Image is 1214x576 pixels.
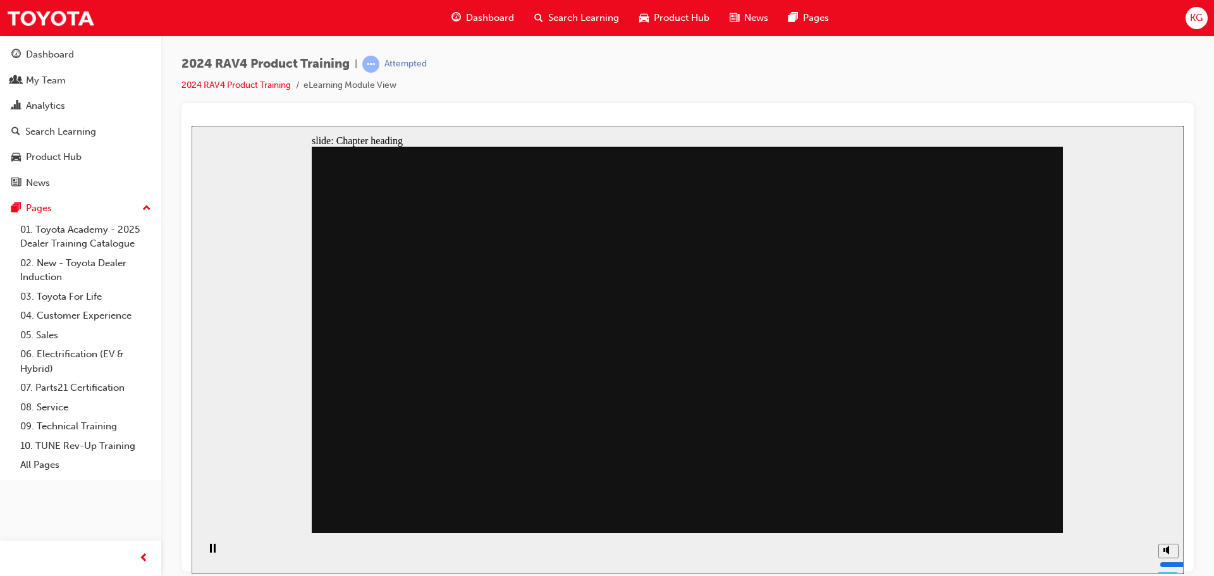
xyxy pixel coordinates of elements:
[15,326,156,345] a: 05. Sales
[15,436,156,456] a: 10. TUNE Rev-Up Training
[11,126,20,138] span: search-icon
[11,75,21,87] span: people-icon
[25,125,96,139] div: Search Learning
[11,152,21,163] span: car-icon
[778,5,839,31] a: pages-iconPages
[26,73,66,88] div: My Team
[303,78,396,93] li: eLearning Module View
[967,418,987,432] button: Mute (Ctrl+Alt+M)
[744,11,768,25] span: News
[11,101,21,112] span: chart-icon
[15,220,156,254] a: 01. Toyota Academy - 2025 Dealer Training Catalogue
[720,5,778,31] a: news-iconNews
[451,10,461,26] span: guage-icon
[5,171,156,195] a: News
[15,306,156,326] a: 04. Customer Experience
[1190,11,1203,25] span: KG
[968,434,1050,444] input: volume
[654,11,709,25] span: Product Hub
[524,5,629,31] a: search-iconSearch Learning
[788,10,798,26] span: pages-icon
[548,11,619,25] span: Search Learning
[6,407,28,448] div: playback controls
[26,176,50,190] div: News
[803,11,829,25] span: Pages
[11,203,21,214] span: pages-icon
[534,10,543,26] span: search-icon
[15,378,156,398] a: 07. Parts21 Certification
[142,200,151,217] span: up-icon
[15,254,156,287] a: 02. New - Toyota Dealer Induction
[5,43,156,66] a: Dashboard
[5,94,156,118] a: Analytics
[441,5,524,31] a: guage-iconDashboard
[15,455,156,475] a: All Pages
[15,287,156,307] a: 03. Toyota For Life
[384,58,427,70] div: Attempted
[5,197,156,220] button: Pages
[26,150,82,164] div: Product Hub
[11,49,21,61] span: guage-icon
[26,201,52,216] div: Pages
[466,11,514,25] span: Dashboard
[629,5,720,31] a: car-iconProduct Hub
[730,10,739,26] span: news-icon
[26,47,74,62] div: Dashboard
[639,10,649,26] span: car-icon
[181,80,291,90] a: 2024 RAV4 Product Training
[11,178,21,189] span: news-icon
[26,99,65,113] div: Analytics
[5,145,156,169] a: Product Hub
[15,398,156,417] a: 08. Service
[181,57,350,71] span: 2024 RAV4 Product Training
[5,40,156,197] button: DashboardMy TeamAnalyticsSearch LearningProduct HubNews
[355,57,357,71] span: |
[1186,7,1208,29] button: KG
[5,69,156,92] a: My Team
[6,417,28,439] button: Pause (Ctrl+Alt+P)
[15,345,156,378] a: 06. Electrification (EV & Hybrid)
[6,4,95,32] img: Trak
[15,417,156,436] a: 09. Technical Training
[960,407,986,448] div: misc controls
[362,56,379,73] span: learningRecordVerb_ATTEMPT-icon
[139,551,149,567] span: prev-icon
[5,120,156,144] a: Search Learning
